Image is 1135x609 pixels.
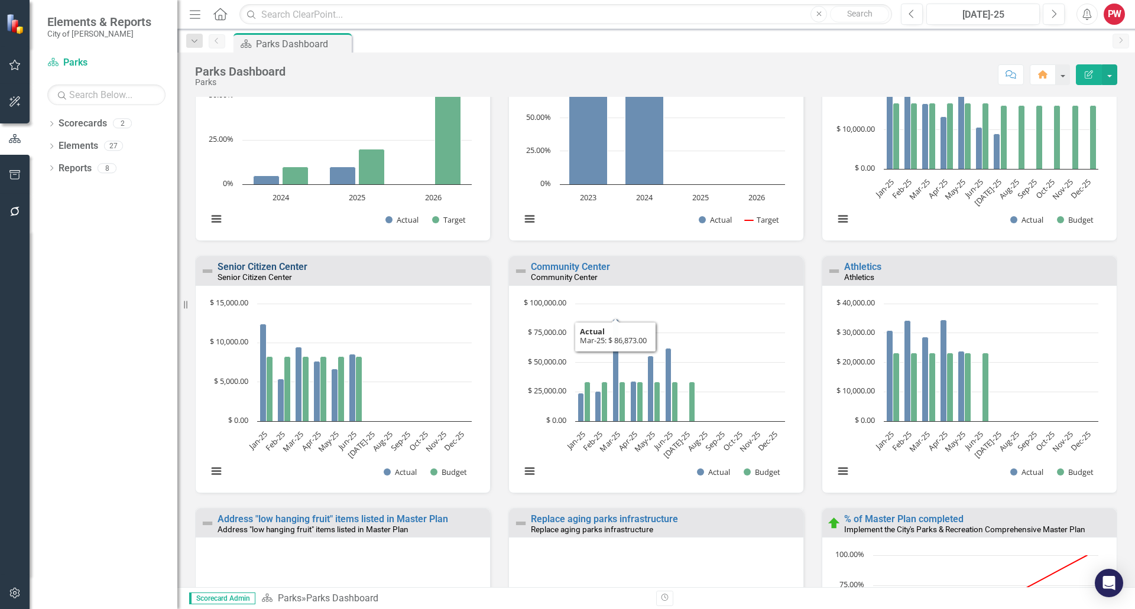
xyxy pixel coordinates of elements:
a: Parks [278,592,301,604]
span: Scorecard Admin [189,592,255,604]
path: 2025, 10. Actual. [330,167,356,185]
path: Jan-25, 8,267. Budget. [267,356,273,421]
path: Nov-25, 16,208. Budget. [1072,106,1078,170]
path: Feb-25, 25,489. Actual. [595,391,601,421]
div: Parks [195,78,286,87]
text: $ 50,000.00 [528,356,566,367]
button: Show Actual [699,214,732,225]
path: Jun-25, 8,267. Budget. [356,356,362,421]
svg: Interactive chart [828,45,1104,237]
svg: Interactive chart [515,298,791,490]
small: Community Center [531,272,598,282]
path: Apr-25, 34,425. Actual. [940,320,946,421]
path: May-25, 55,425. Actual. [647,356,653,421]
path: Feb-25, 8,267. Budget. [284,356,291,421]
path: 2025, 20. Target. [359,149,385,185]
img: Not Defined [827,264,841,278]
text: Apr-25 [616,429,640,452]
div: Open Intercom Messenger [1095,569,1123,597]
path: Apr-25, 34,105. Actual. [630,381,636,421]
text: $ 0.00 [228,415,248,425]
a: % of Master Plan completed [844,513,964,525]
path: Jan-25, 23,148. Budget. [893,353,899,421]
path: Jun-25, 16,833. Budget. [982,103,988,170]
path: Jan-25, 16,833. Budget. [893,103,899,170]
text: 2026 [425,192,442,203]
button: Show Actual [697,467,730,477]
a: Elements [59,139,98,153]
div: Double-Click to Edit [508,4,804,242]
path: Mar-25, 16,703. Actual. [922,104,928,170]
input: Search ClearPoint... [239,4,892,25]
path: Mar-25, 28,563. Actual. [922,337,928,421]
text: 100.00% [835,549,864,559]
text: Oct-25 [1033,177,1057,200]
text: Mar-25 [597,429,622,454]
text: 2024 [273,192,290,203]
small: Replace aging parks infrastructure [531,525,653,534]
text: May-25 [942,177,968,202]
a: Parks [47,56,166,70]
span: Elements & Reports [47,15,151,29]
text: 2026 [748,192,765,203]
text: $ 5,000.00 [214,376,248,386]
text: $ 10,000.00 [210,336,248,347]
text: 75.00% [839,579,864,590]
text: Jun-25 [962,177,985,200]
button: Show Budget [430,467,467,477]
div: Double-Click to Edit [822,256,1117,493]
text: $ 0.00 [546,415,566,425]
text: Aug-25 [997,177,1022,201]
div: Chart. Highcharts interactive chart. [515,45,797,237]
path: Oct-25, 16,208. Budget. [1053,106,1060,170]
div: Chart. Highcharts interactive chart. [828,45,1111,237]
text: $ 20,000.00 [836,356,875,367]
button: Show Budget [744,467,780,477]
text: Mar-25 [907,177,932,201]
text: $ 25,000.00 [528,385,566,396]
a: Scorecards [59,117,107,131]
path: May-25, 23,148. Budget. [964,353,971,421]
text: May-25 [942,429,968,454]
path: Jun-25, 33,292. Budget. [672,382,677,421]
text: Aug-25 [997,429,1022,454]
text: 2025 [349,192,365,203]
text: Jan-25 [873,429,896,452]
g: Target, bar series 2 of 2 with 3 bars. [283,52,461,185]
small: Address "low hanging fruit" items listed in Master Plan [218,525,408,534]
path: Jan-25, 30,784. Actual. [886,330,893,421]
path: Feb-25, 16,833. Budget. [910,103,917,170]
text: Feb-25 [890,429,914,453]
path: May-25, 23,853. Actual. [958,351,964,421]
text: Sep-25 [703,429,727,453]
button: View chart menu, Chart [835,463,851,480]
text: 2024 [636,192,653,203]
text: Sep-25 [1015,177,1039,201]
button: Show Target [745,214,780,225]
button: Show Budget [1057,214,1094,225]
text: Dec-25 [755,429,780,453]
text: 0% [540,178,551,188]
text: $ 0.00 [855,162,875,173]
button: PW [1104,4,1125,25]
button: View chart menu, Chart [208,463,225,480]
text: Aug-25 [370,429,395,454]
div: Chart. Highcharts interactive chart. [828,298,1111,490]
text: Jun-25 [962,429,985,452]
path: Jan-25, 12,417. Actual. [260,324,267,421]
text: $ 10,000.00 [836,385,875,396]
path: 2024, 85. Actual. [625,71,663,185]
button: View chart menu, Chart [521,211,538,227]
div: Chart. Highcharts interactive chart. [202,45,484,237]
text: 25.00% [209,133,234,144]
path: Mar-25, 9,426. Actual. [296,347,302,421]
text: Sep-25 [388,429,413,453]
text: [DATE]-25 [345,429,377,460]
path: Apr-25, 13,336. Actual. [940,117,946,170]
path: May-25, 8,267. Budget. [338,356,345,421]
path: Mar-25, 33,292. Budget. [619,382,625,421]
text: Apr-25 [299,429,323,452]
text: Nov-25 [737,429,762,454]
text: Jan-25 [246,429,270,452]
button: Show Actual [1010,467,1043,477]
